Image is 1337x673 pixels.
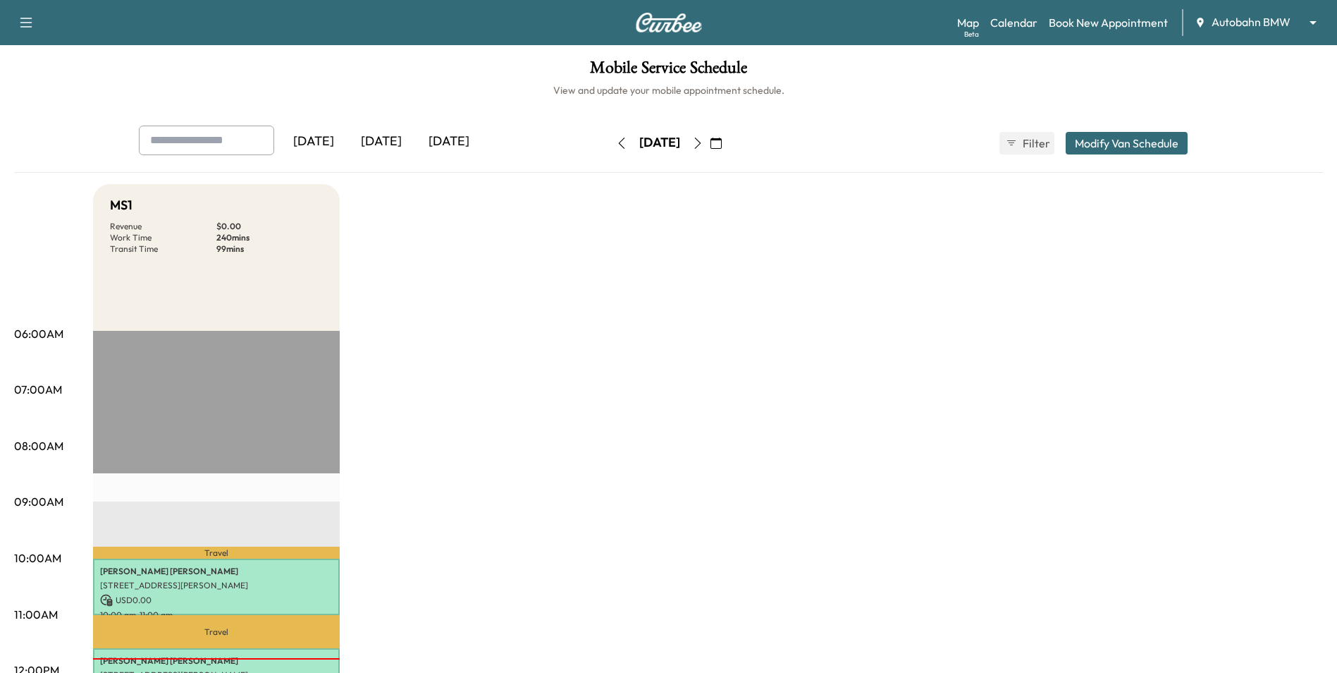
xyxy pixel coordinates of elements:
[93,615,340,648] p: Travel
[100,566,333,577] p: [PERSON_NAME] [PERSON_NAME]
[964,29,979,40] div: Beta
[110,243,216,255] p: Transit Time
[100,594,333,607] p: USD 0.00
[110,232,216,243] p: Work Time
[14,437,63,454] p: 08:00AM
[216,221,323,232] p: $ 0.00
[639,134,680,152] div: [DATE]
[635,13,703,32] img: Curbee Logo
[14,381,62,398] p: 07:00AM
[1023,135,1048,152] span: Filter
[93,547,340,558] p: Travel
[999,132,1054,154] button: Filter
[14,550,61,566] p: 10:00AM
[100,580,333,591] p: [STREET_ADDRESS][PERSON_NAME]
[14,493,63,510] p: 09:00AM
[14,606,58,623] p: 11:00AM
[1212,14,1290,30] span: Autobahn BMW
[100,610,333,621] p: 10:00 am - 11:00 am
[415,126,483,158] div: [DATE]
[14,59,1323,83] h1: Mobile Service Schedule
[990,14,1037,31] a: Calendar
[110,195,133,215] h5: MS1
[957,14,979,31] a: MapBeta
[14,325,63,342] p: 06:00AM
[1049,14,1168,31] a: Book New Appointment
[216,243,323,255] p: 99 mins
[1066,132,1188,154] button: Modify Van Schedule
[100,655,333,667] p: [PERSON_NAME] [PERSON_NAME]
[14,83,1323,97] h6: View and update your mobile appointment schedule.
[347,126,415,158] div: [DATE]
[216,232,323,243] p: 240 mins
[110,221,216,232] p: Revenue
[280,126,347,158] div: [DATE]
